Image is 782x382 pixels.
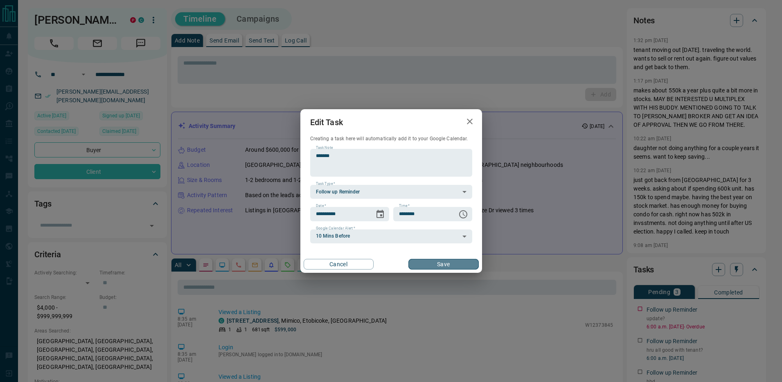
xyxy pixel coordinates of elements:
p: Creating a task here will automatically add it to your Google Calendar. [310,135,472,142]
label: Time [399,203,410,209]
h2: Edit Task [300,109,353,135]
button: Cancel [304,259,374,270]
button: Choose date, selected date is Sep 15, 2025 [372,206,388,222]
label: Date [316,203,326,209]
button: Save [408,259,478,270]
div: Follow up Reminder [310,185,472,199]
div: 10 Mins Before [310,229,472,243]
button: Choose time, selected time is 6:00 AM [455,206,471,222]
label: Task Note [316,145,333,151]
label: Google Calendar Alert [316,226,355,231]
label: Task Type [316,181,335,187]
